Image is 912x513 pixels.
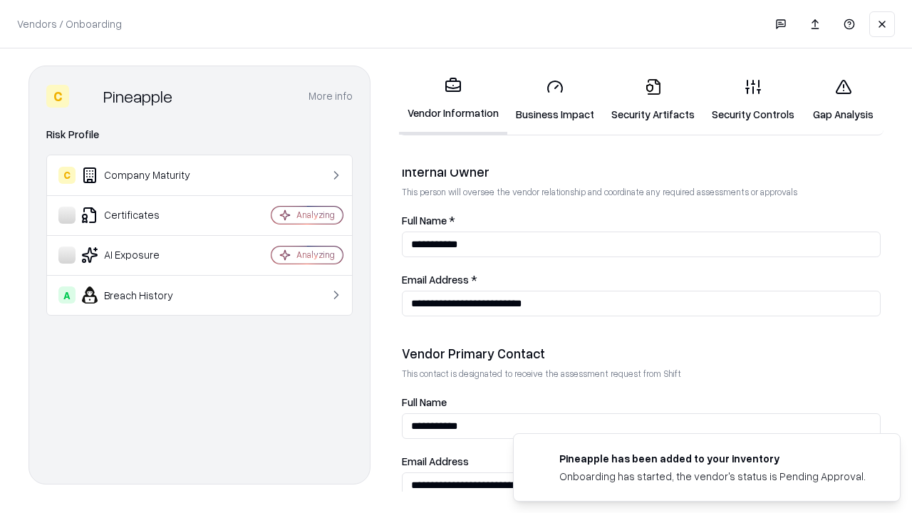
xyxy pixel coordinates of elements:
label: Email Address [402,456,881,467]
div: A [58,286,76,304]
div: Analyzing [296,249,335,261]
label: Email Address * [402,274,881,285]
div: Pineapple has been added to your inventory [559,451,866,466]
a: Business Impact [507,67,603,133]
div: C [46,85,69,108]
label: Full Name [402,397,881,408]
p: This contact is designated to receive the assessment request from Shift [402,368,881,380]
div: Vendor Primary Contact [402,345,881,362]
img: Pineapple [75,85,98,108]
div: Breach History [58,286,229,304]
div: Risk Profile [46,126,353,143]
div: AI Exposure [58,247,229,264]
a: Gap Analysis [803,67,883,133]
div: Company Maturity [58,167,229,184]
div: C [58,167,76,184]
a: Security Artifacts [603,67,703,133]
img: pineappleenergy.com [531,451,548,468]
div: Pineapple [103,85,172,108]
p: Vendors / Onboarding [17,16,122,31]
div: Onboarding has started, the vendor's status is Pending Approval. [559,469,866,484]
a: Security Controls [703,67,803,133]
div: Analyzing [296,209,335,221]
label: Full Name * [402,215,881,226]
button: More info [309,83,353,109]
div: Internal Owner [402,163,881,180]
a: Vendor Information [399,66,507,135]
p: This person will oversee the vendor relationship and coordinate any required assessments or appro... [402,186,881,198]
div: Certificates [58,207,229,224]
